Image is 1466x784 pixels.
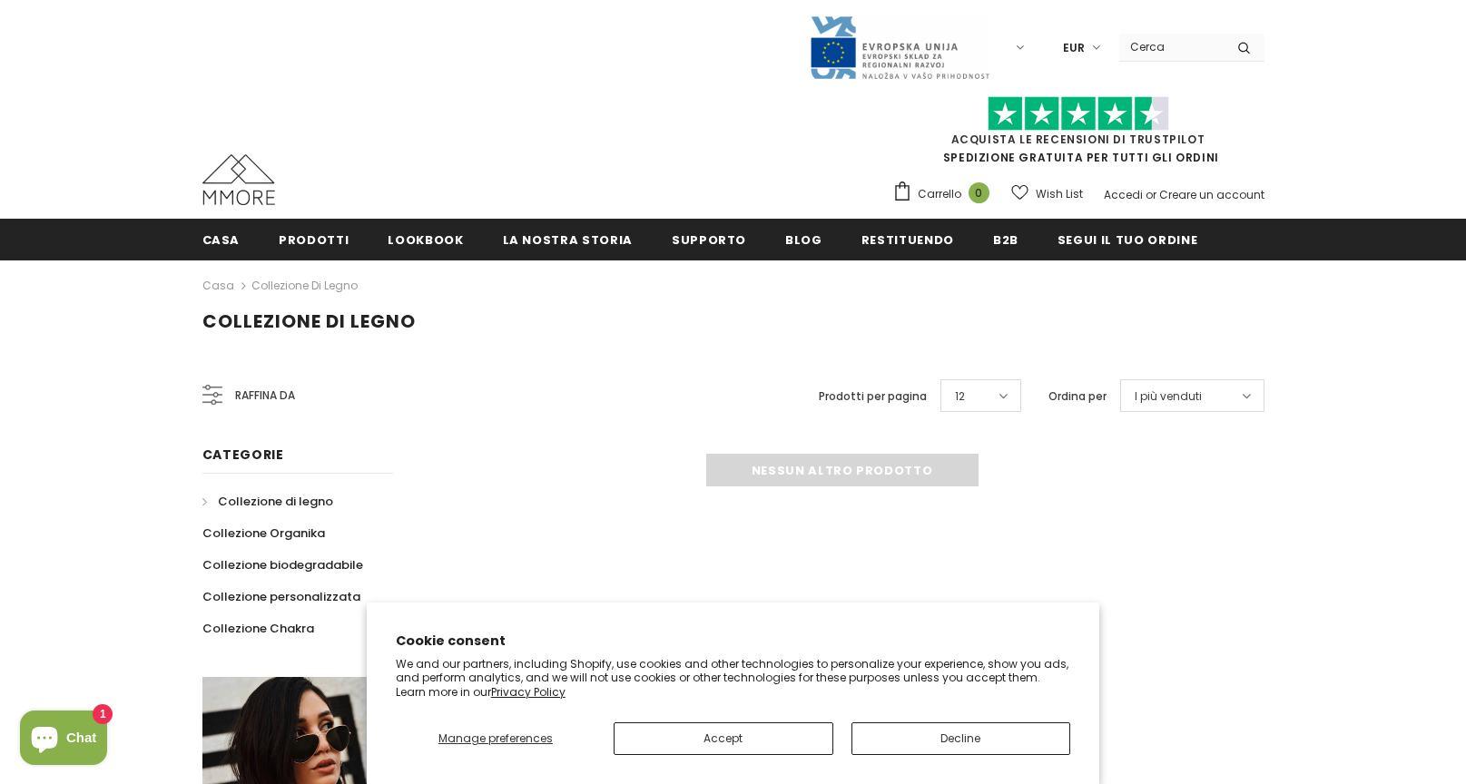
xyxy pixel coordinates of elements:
button: Manage preferences [396,722,595,755]
span: Manage preferences [438,730,553,746]
a: B2B [993,219,1018,260]
span: Collezione di legno [202,309,416,334]
span: Lookbook [388,231,463,249]
img: Casi MMORE [202,154,275,205]
span: Blog [785,231,822,249]
span: 0 [969,182,989,203]
span: 12 [955,387,965,406]
a: Carrello 0 [892,181,999,208]
button: Decline [851,722,1071,755]
a: Collezione Organika [202,517,325,549]
span: Prodotti [279,231,349,249]
span: Restituendo [861,231,954,249]
a: Collezione di legno [202,485,333,517]
a: Creare un account [1159,187,1264,202]
input: Search Site [1119,34,1224,60]
span: SPEDIZIONE GRATUITA PER TUTTI GLI ORDINI [892,104,1264,165]
a: Accedi [1104,187,1143,202]
a: supporto [672,219,746,260]
span: EUR [1063,39,1085,57]
a: Wish List [1011,178,1083,210]
span: Raffina da [235,386,295,406]
span: I più venduti [1135,387,1202,406]
a: Collezione personalizzata [202,581,360,612]
inbox-online-store-chat: Shopify online store chat [15,710,113,769]
span: supporto [672,231,746,249]
span: B2B [993,231,1018,249]
label: Prodotti per pagina [819,387,927,406]
button: Accept [614,722,833,755]
a: Privacy Policy [491,684,566,700]
label: Ordina per [1048,387,1107,406]
span: Casa [202,231,241,249]
span: La nostra storia [503,231,633,249]
span: or [1146,187,1156,202]
span: Wish List [1036,185,1083,203]
span: Collezione di legno [218,493,333,510]
span: Segui il tuo ordine [1058,231,1197,249]
img: Javni Razpis [809,15,990,81]
span: Carrello [918,185,961,203]
span: Categorie [202,446,284,464]
a: Lookbook [388,219,463,260]
span: Collezione Chakra [202,620,314,637]
a: Collezione Chakra [202,612,314,644]
a: Restituendo [861,219,954,260]
a: Casa [202,219,241,260]
img: Fidati di Pilot Stars [988,96,1169,132]
span: Collezione biodegradabile [202,556,363,573]
a: Segui il tuo ordine [1058,219,1197,260]
a: La nostra storia [503,219,633,260]
span: Collezione Organika [202,524,325,542]
p: We and our partners, including Shopify, use cookies and other technologies to personalize your ex... [396,657,1071,700]
a: Collezione biodegradabile [202,549,363,581]
a: Blog [785,219,822,260]
a: Javni Razpis [809,39,990,54]
a: Casa [202,275,234,297]
a: Prodotti [279,219,349,260]
a: Acquista le recensioni di TrustPilot [951,132,1205,147]
span: Collezione personalizzata [202,588,360,605]
a: Collezione di legno [251,278,358,293]
h2: Cookie consent [396,632,1071,651]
